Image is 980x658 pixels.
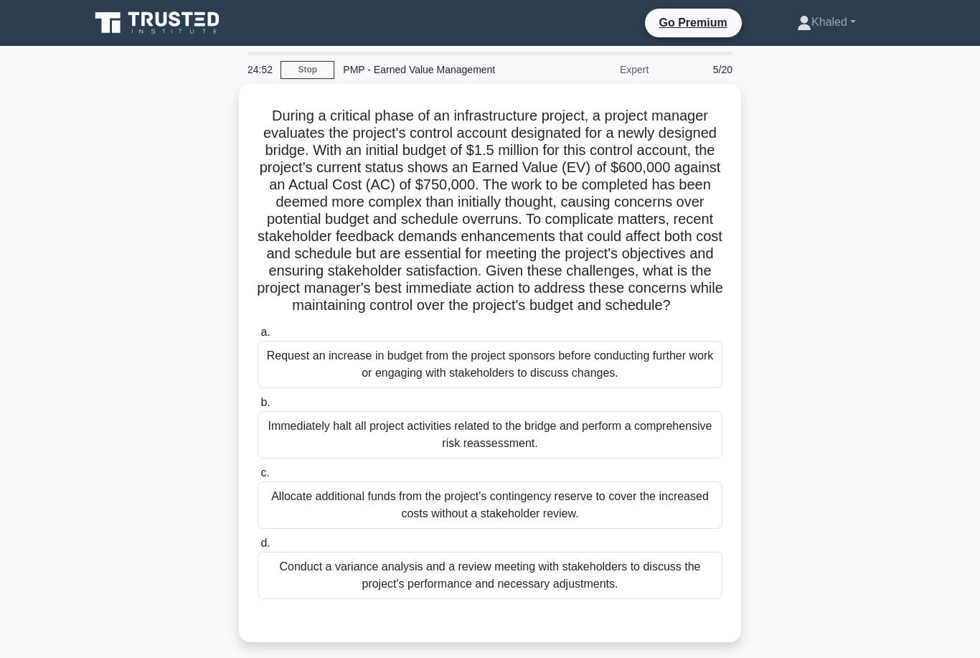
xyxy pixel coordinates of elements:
[657,55,741,84] div: 5/20
[763,8,890,37] a: Khaled
[532,55,657,84] div: Expert
[260,326,270,338] span: a.
[281,61,334,79] a: Stop
[256,107,724,315] h5: During a critical phase of an infrastructure project, a project manager evaluates the project's c...
[258,341,722,388] div: Request an increase in budget from the project sponsors before conducting further work or engagin...
[258,552,722,599] div: Conduct a variance analysis and a review meeting with stakeholders to discuss the project's perfo...
[258,411,722,459] div: Immediately halt all project activities related to the bridge and perform a comprehensive risk re...
[260,466,269,479] span: c.
[260,537,270,549] span: d.
[334,55,532,84] div: PMP - Earned Value Management
[239,55,281,84] div: 24:52
[651,14,736,32] a: Go Premium
[260,396,270,408] span: b.
[258,481,722,529] div: Allocate additional funds from the project's contingency reserve to cover the increased costs wit...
